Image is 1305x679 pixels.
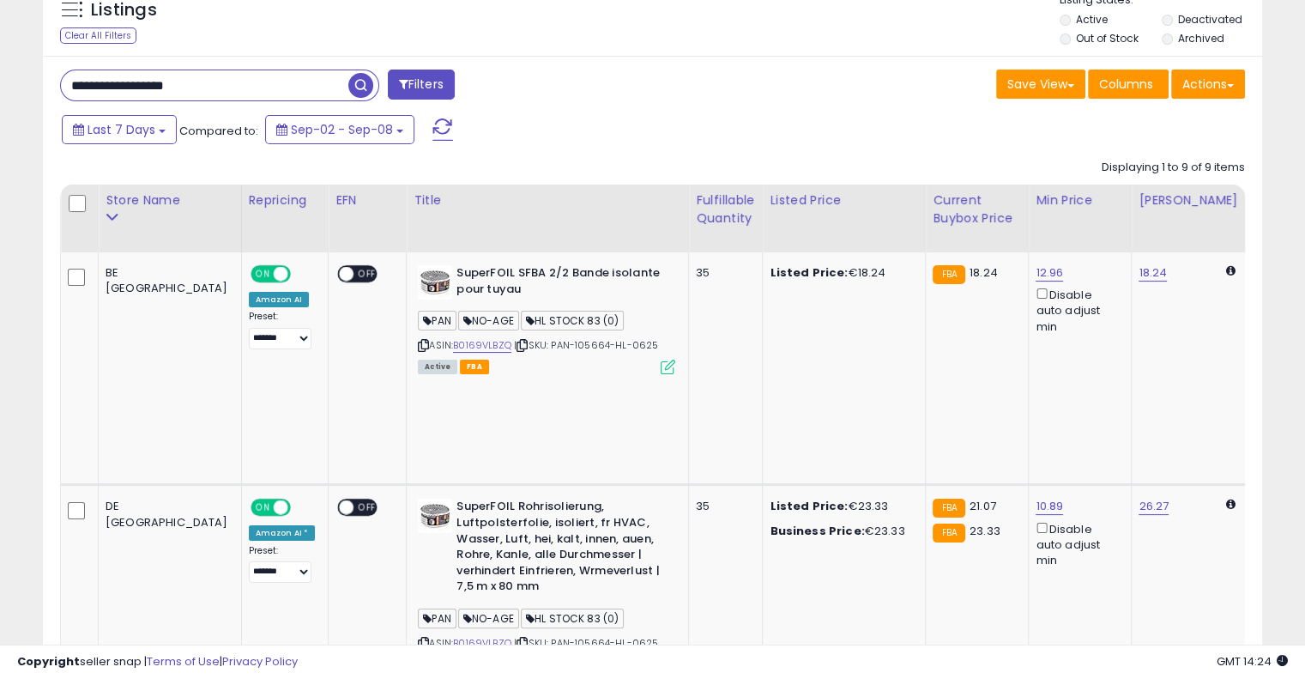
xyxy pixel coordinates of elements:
b: Listed Price: [770,498,848,514]
span: PAN [418,609,456,628]
div: seller snap | | [17,654,298,670]
div: DE [GEOGRAPHIC_DATA] [106,499,228,530]
span: PAN [418,311,456,330]
div: €23.33 [770,524,912,539]
span: OFF [287,267,315,282]
a: B0169VLBZQ [453,338,511,353]
button: Filters [388,70,455,100]
img: 51hlA4Zr0sL._SL40_.jpg [418,265,452,300]
div: [PERSON_NAME] [1139,191,1241,209]
div: Clear All Filters [60,27,136,44]
label: Active [1076,12,1108,27]
div: Preset: [249,311,316,349]
a: 26.27 [1139,498,1169,515]
b: Listed Price: [770,264,848,281]
span: 2025-09-16 14:24 GMT [1217,653,1288,670]
small: FBA [933,524,964,543]
div: Title [414,191,681,209]
span: HL STOCK 83 (0) [521,311,624,330]
b: Business Price: [770,523,864,539]
img: 51hlA4Zr0sL._SL40_.jpg [418,499,452,533]
label: Archived [1177,31,1223,45]
span: | SKU: PAN-105664-HL-0625 [514,338,658,352]
label: Deactivated [1177,12,1242,27]
a: Privacy Policy [222,653,298,670]
span: ON [252,500,274,515]
span: FBA [460,360,489,374]
div: Min Price [1036,191,1124,209]
small: FBA [933,499,964,518]
div: €18.24 [770,265,912,281]
b: SuperFOIL Rohrisolierung, Luftpolsterfolie, isoliert, fr HVAC, Wasser, Luft, hei, kalt, innen, au... [456,499,665,598]
small: FBA [933,265,964,284]
span: Last 7 Days [88,121,155,138]
span: All listings currently available for purchase on Amazon [418,360,457,374]
span: Sep-02 - Sep-08 [291,121,393,138]
span: 23.33 [970,523,1000,539]
span: OFF [353,500,381,515]
div: 35 [696,499,749,514]
button: Columns [1088,70,1169,99]
a: 12.96 [1036,264,1063,282]
button: Save View [996,70,1085,99]
span: NO-AGE [458,609,519,628]
span: OFF [287,500,315,515]
div: Displaying 1 to 9 of 9 items [1102,160,1245,176]
span: OFF [353,267,381,282]
a: 18.24 [1139,264,1167,282]
span: Compared to: [179,123,258,139]
div: BE [GEOGRAPHIC_DATA] [106,265,228,296]
span: HL STOCK 83 (0) [521,609,624,628]
div: Amazon AI * [249,525,316,541]
button: Sep-02 - Sep-08 [265,115,414,144]
div: Disable auto adjust min [1036,285,1118,335]
div: Disable auto adjust min [1036,519,1118,569]
strong: Copyright [17,653,80,670]
div: Repricing [249,191,322,209]
div: Preset: [249,545,316,584]
a: Terms of Use [147,653,220,670]
div: Fulfillable Quantity [696,191,755,227]
div: Listed Price [770,191,918,209]
div: Store Name [106,191,234,209]
span: ON [252,267,274,282]
div: EFN [335,191,399,209]
button: Actions [1171,70,1245,99]
b: SuperFOIL SFBA 2/2 Bande isolante pour tuyau [456,265,665,301]
label: Out of Stock [1076,31,1139,45]
span: Columns [1099,76,1153,93]
button: Last 7 Days [62,115,177,144]
span: NO-AGE [458,311,519,330]
div: Current Buybox Price [933,191,1021,227]
span: 21.07 [970,498,996,514]
div: ASIN: [418,265,675,373]
a: 10.89 [1036,498,1063,515]
span: 18.24 [970,264,998,281]
div: Amazon AI [249,292,309,307]
div: €23.33 [770,499,912,514]
div: 35 [696,265,749,281]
